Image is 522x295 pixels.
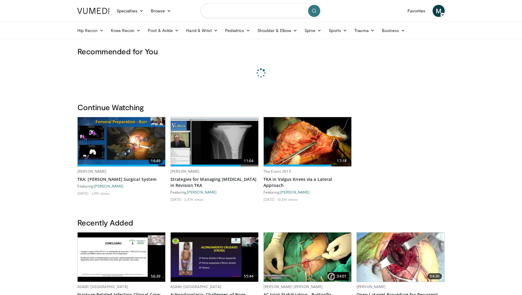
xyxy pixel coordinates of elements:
[78,232,165,282] img: 7827b68c-edda-4073-a757-b2e2fb0a5246.620x360_q85_upscale.jpg
[170,197,183,202] li: [DATE]
[147,5,175,17] a: Browse
[280,190,310,194] a: [PERSON_NAME]
[74,24,107,37] a: Hip Recon
[78,117,165,166] a: 16:49
[263,197,276,202] li: [DATE]
[277,197,298,202] li: 10,014 views
[77,218,445,227] h3: Recently Added
[148,273,163,279] span: 56:39
[378,24,409,37] a: Business
[254,24,301,37] a: Shoulder & Elbow
[91,191,109,196] li: 3,991 views
[170,169,200,174] a: [PERSON_NAME]
[77,184,166,188] div: Featuring:
[148,158,163,164] span: 16:49
[427,273,442,279] span: 04:30
[264,232,351,282] img: c2f644dc-a967-485d-903d-283ce6bc3929.620x360_q85_upscale.jpg
[78,232,165,282] a: 56:39
[182,24,221,37] a: Hand & Wrist
[107,24,144,37] a: Knee Recon
[184,197,204,202] li: 2,574 views
[77,284,128,289] a: ASAMI-[GEOGRAPHIC_DATA]
[334,158,349,164] span: 17:18
[171,119,258,165] img: 288032_0000_1.png.620x360_q85_upscale.jpg
[351,24,378,37] a: Trauma
[77,176,166,182] a: TKA: [PERSON_NAME] Surgical System
[77,169,107,174] a: [PERSON_NAME]
[170,190,259,194] div: Featuring:
[77,8,109,14] img: VuMedi Logo
[77,46,445,56] h3: Recommended for You
[263,190,352,194] div: Featuring:
[77,191,90,196] li: [DATE]
[356,284,386,289] a: [PERSON_NAME]
[264,117,351,166] img: 42dbd1a5-cadd-4381-97e5-e81a4f63e537.620x360_q85_upscale.jpg
[433,5,445,17] a: M
[263,176,352,188] a: TKA in Valgus Knees via a Lateral Approach
[77,102,445,112] h3: Continue Watching
[301,24,325,37] a: Spine
[325,24,351,37] a: Sports
[113,5,147,17] a: Specialties
[171,232,258,282] img: 4f2bc282-22c3-41e7-a3f0-d3b33e5d5e41.620x360_q85_upscale.jpg
[78,117,165,166] img: 22342b9a-97b2-4041-9465-70163c0b19d7.620x360_q85_upscale.jpg
[171,117,258,166] a: 11:04
[334,273,349,279] span: 04:01
[94,184,124,188] a: [PERSON_NAME]
[263,284,323,289] a: [PERSON_NAME] [PERSON_NAME]
[263,169,291,174] a: The Event 2015
[264,117,351,166] a: 17:18
[221,24,254,37] a: Pediatrics
[170,284,221,289] a: ASAMI-[GEOGRAPHIC_DATA]
[171,232,258,282] a: 55:44
[241,158,256,164] span: 11:04
[201,4,321,18] input: Search topics, interventions
[357,232,444,282] img: 2b2da37e-a9b6-423e-b87e-b89ec568d167.620x360_q85_upscale.jpg
[187,190,217,194] a: [PERSON_NAME]
[241,273,256,279] span: 55:44
[404,5,429,17] a: Favorites
[264,232,351,282] a: 04:01
[357,232,444,282] a: 04:30
[144,24,183,37] a: Foot & Ankle
[170,176,259,188] a: Strategies for Managing [MEDICAL_DATA] in Revision TKA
